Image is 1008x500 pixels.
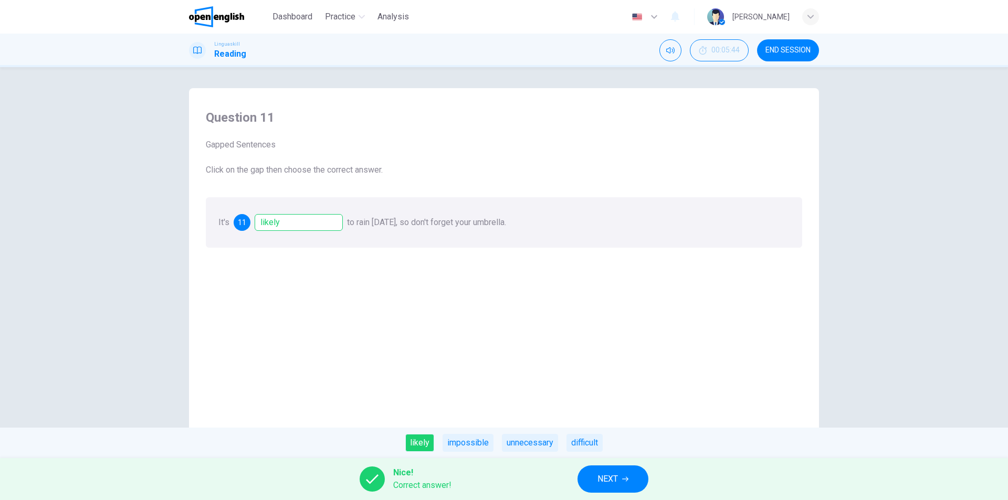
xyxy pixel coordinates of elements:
[255,214,343,231] div: likely
[631,13,644,21] img: en
[206,139,802,151] span: Gapped Sentences
[214,48,246,60] h1: Reading
[321,7,369,26] button: Practice
[206,164,802,176] span: Click on the gap then choose the correct answer.
[189,6,268,27] a: OpenEnglish logo
[272,10,312,23] span: Dashboard
[732,10,790,23] div: [PERSON_NAME]
[711,46,740,55] span: 00:05:44
[597,472,618,486] span: NEXT
[325,10,355,23] span: Practice
[765,46,811,55] span: END SESSION
[757,39,819,61] button: END SESSION
[268,7,317,26] button: Dashboard
[347,217,506,227] span: to rain [DATE], so don't forget your umbrella.
[218,217,229,227] span: It's
[377,10,409,23] span: Analysis
[690,39,749,61] div: Hide
[189,6,244,27] img: OpenEnglish logo
[577,465,648,493] button: NEXT
[707,8,724,25] img: Profile picture
[659,39,681,61] div: Mute
[238,219,246,226] span: 11
[373,7,413,26] button: Analysis
[214,40,240,48] span: Linguaskill
[502,434,558,452] div: unnecessary
[206,109,802,126] h4: Question 11
[443,434,493,452] div: impossible
[393,479,451,492] span: Correct answer!
[405,434,434,452] div: likely
[566,434,603,452] div: difficult
[393,466,451,479] span: Nice!
[690,39,749,61] button: 00:05:44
